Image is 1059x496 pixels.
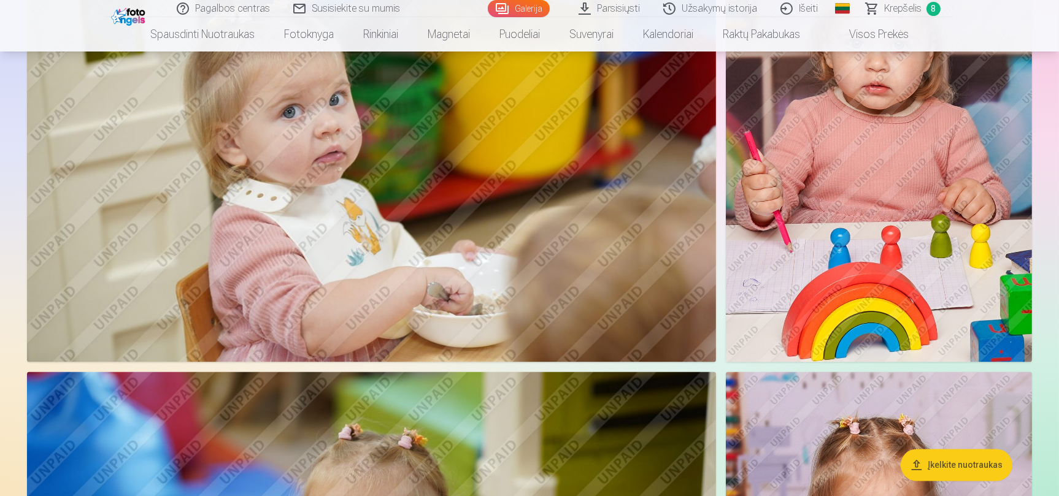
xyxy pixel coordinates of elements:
a: Visos prekės [815,17,923,52]
a: Kalendoriai [628,17,708,52]
a: Spausdinti nuotraukas [136,17,269,52]
button: Įkelkite nuotraukas [901,449,1012,481]
a: Raktų pakabukas [708,17,815,52]
img: /fa2 [111,5,148,26]
a: Rinkiniai [349,17,413,52]
span: 8 [926,2,941,16]
a: Puodeliai [485,17,555,52]
a: Magnetai [413,17,485,52]
span: Krepšelis [884,1,922,16]
a: Fotoknyga [269,17,349,52]
a: Suvenyrai [555,17,628,52]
